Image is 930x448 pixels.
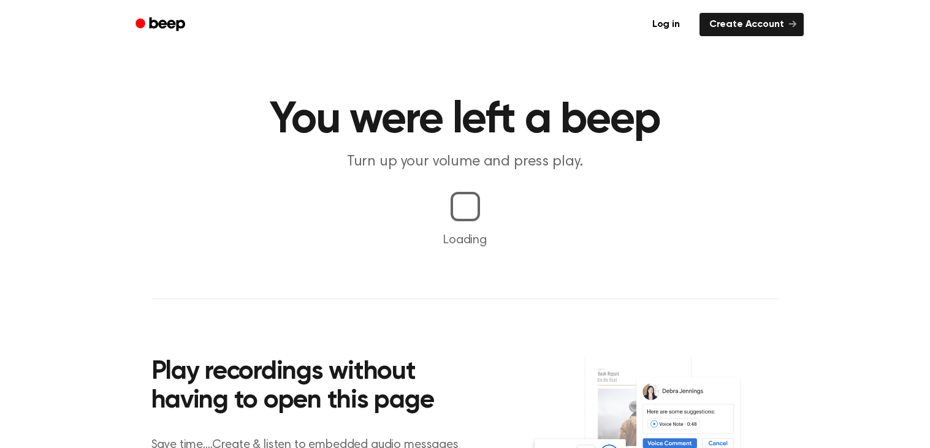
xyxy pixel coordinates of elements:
[230,152,701,172] p: Turn up your volume and press play.
[151,358,482,416] h2: Play recordings without having to open this page
[151,98,779,142] h1: You were left a beep
[127,13,196,37] a: Beep
[640,10,692,39] a: Log in
[15,231,915,249] p: Loading
[699,13,804,36] a: Create Account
